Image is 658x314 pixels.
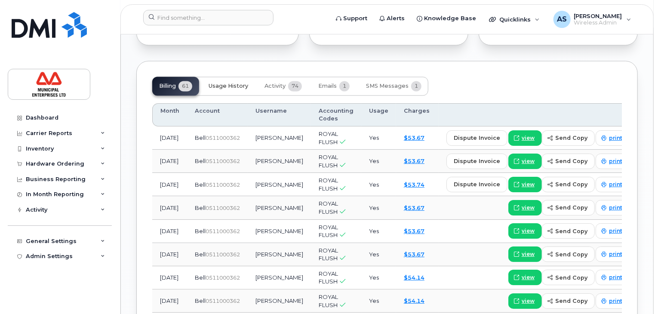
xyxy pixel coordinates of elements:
span: 1 [339,81,350,92]
td: Yes [361,267,396,290]
span: view [522,135,535,142]
span: view [522,228,535,235]
td: [PERSON_NAME] [248,197,311,220]
span: Bell [195,274,206,281]
th: Charges [396,104,439,127]
th: Account [187,104,248,127]
a: print [596,247,630,262]
span: 0511000362 [206,252,240,258]
a: $53.67 [404,158,424,165]
a: $53.67 [404,228,424,235]
span: AS [557,14,567,25]
span: ROYAL FLUSH [319,131,338,146]
button: send copy [542,131,595,146]
span: ROYAL FLUSH [319,224,338,239]
button: send copy [542,270,595,286]
span: [PERSON_NAME] [574,12,622,19]
span: print [609,158,622,166]
button: dispute invoice [446,131,507,146]
a: view [508,154,542,169]
span: Bell [195,135,206,142]
button: send copy [542,294,595,309]
span: view [522,298,535,305]
span: ROYAL FLUSH [319,200,338,215]
input: Find something... [143,10,274,25]
span: 0511000362 [206,205,240,212]
span: Knowledge Base [424,14,476,23]
span: view [522,158,535,166]
td: [DATE] [152,197,187,220]
span: send copy [555,251,587,259]
span: ROYAL FLUSH [319,271,338,286]
td: [PERSON_NAME] [248,290,311,313]
span: dispute invoice [454,157,500,166]
button: send copy [542,154,595,169]
span: 0511000362 [206,298,240,305]
span: Emails [318,83,337,90]
button: send copy [542,177,595,193]
span: view [522,274,535,282]
td: Yes [361,173,396,197]
span: Usage History [209,83,248,90]
a: view [508,270,542,286]
span: 0511000362 [206,158,240,165]
td: Yes [361,127,396,150]
button: dispute invoice [446,177,507,193]
button: send copy [542,224,595,239]
a: view [508,177,542,193]
span: Bell [195,298,206,305]
th: Username [248,104,311,127]
span: send copy [555,297,587,305]
span: 0511000362 [206,275,240,281]
span: dispute invoice [454,181,500,189]
span: print [609,204,622,212]
td: [PERSON_NAME] [248,173,311,197]
span: 0511000362 [206,182,240,188]
span: print [609,135,622,142]
span: ROYAL FLUSH [319,154,338,169]
a: Alerts [373,10,411,27]
td: [PERSON_NAME] [248,220,311,243]
span: 0511000362 [206,135,240,142]
a: print [596,131,630,146]
span: ROYAL FLUSH [319,177,338,192]
span: Support [343,14,367,23]
td: [DATE] [152,290,187,313]
span: print [609,251,622,259]
a: view [508,200,542,216]
a: $54.14 [404,298,424,305]
a: print [596,200,630,216]
td: [DATE] [152,267,187,290]
a: view [508,224,542,239]
span: Bell [195,251,206,258]
td: Yes [361,220,396,243]
span: print [609,181,622,189]
td: Yes [361,243,396,267]
span: Bell [195,228,206,235]
span: view [522,251,535,259]
a: print [596,224,630,239]
span: Wireless Admin [574,19,622,26]
span: ROYAL FLUSH [319,294,338,309]
span: dispute invoice [454,134,500,142]
td: [DATE] [152,243,187,267]
td: Yes [361,150,396,173]
button: send copy [542,200,595,216]
a: print [596,177,630,193]
span: print [609,274,622,282]
span: Bell [195,205,206,212]
span: view [522,181,535,189]
button: dispute invoice [446,154,507,169]
span: send copy [555,274,587,282]
span: 74 [288,81,302,92]
span: print [609,228,622,235]
td: [PERSON_NAME] [248,150,311,173]
th: Accounting Codes [311,104,361,127]
span: Activity [264,83,286,90]
a: print [596,154,630,169]
span: 0511000362 [206,228,240,235]
td: [DATE] [152,127,187,150]
td: [DATE] [152,220,187,243]
td: [DATE] [152,150,187,173]
span: view [522,204,535,212]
